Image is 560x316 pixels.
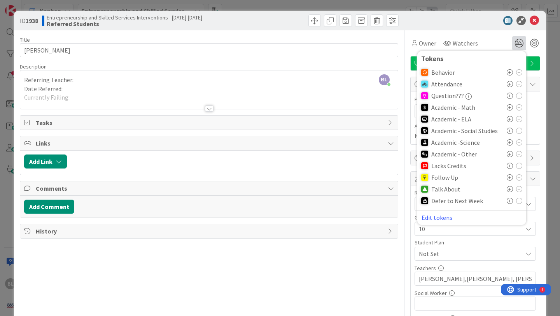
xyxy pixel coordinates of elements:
[415,215,536,220] div: Grade
[431,92,464,99] span: Question???
[431,104,475,111] span: Academic - Math
[431,151,477,158] span: Academic - Other
[20,43,398,57] input: type card name here...
[24,154,67,169] button: Add Link
[16,1,35,11] span: Support
[24,84,394,93] p: Date Referred:
[419,39,436,48] span: Owner
[415,240,536,245] div: Student Plan
[431,139,480,146] span: Academic -Science
[419,249,522,258] span: Not Set
[415,122,536,130] span: Actual Dates
[415,131,456,140] span: Not Started Yet
[36,184,384,193] span: Comments
[40,3,42,9] div: 4
[431,162,466,169] span: Lacks Credits
[36,226,384,236] span: History
[415,290,447,297] label: Social Worker
[20,16,38,25] span: ID
[415,265,436,272] label: Teachers
[453,39,478,48] span: Watchers
[421,55,522,63] div: Tokens
[431,81,462,88] span: Attendance
[47,21,202,27] b: Referred Students
[20,63,47,70] span: Description
[431,186,460,193] span: Talk About
[24,200,74,214] button: Add Comment
[431,197,483,204] span: Defer to Next Week
[36,139,384,148] span: Links
[421,214,453,221] button: Edit tokens
[26,17,38,25] b: 1938
[24,75,394,84] p: Referring Teacher:
[415,190,536,195] div: Risk
[431,116,471,123] span: Academic - ELA
[379,74,390,85] span: BL
[431,174,458,181] span: Follow Up
[431,127,498,134] span: Academic - Social Studies
[431,69,455,76] span: Behavior
[47,14,202,21] span: Entrepreneurship and Skilled Services Interventions - [DATE]-[DATE]
[20,36,30,43] label: Title
[415,95,536,104] span: Planned Dates
[36,118,384,127] span: Tasks
[419,223,518,234] span: 10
